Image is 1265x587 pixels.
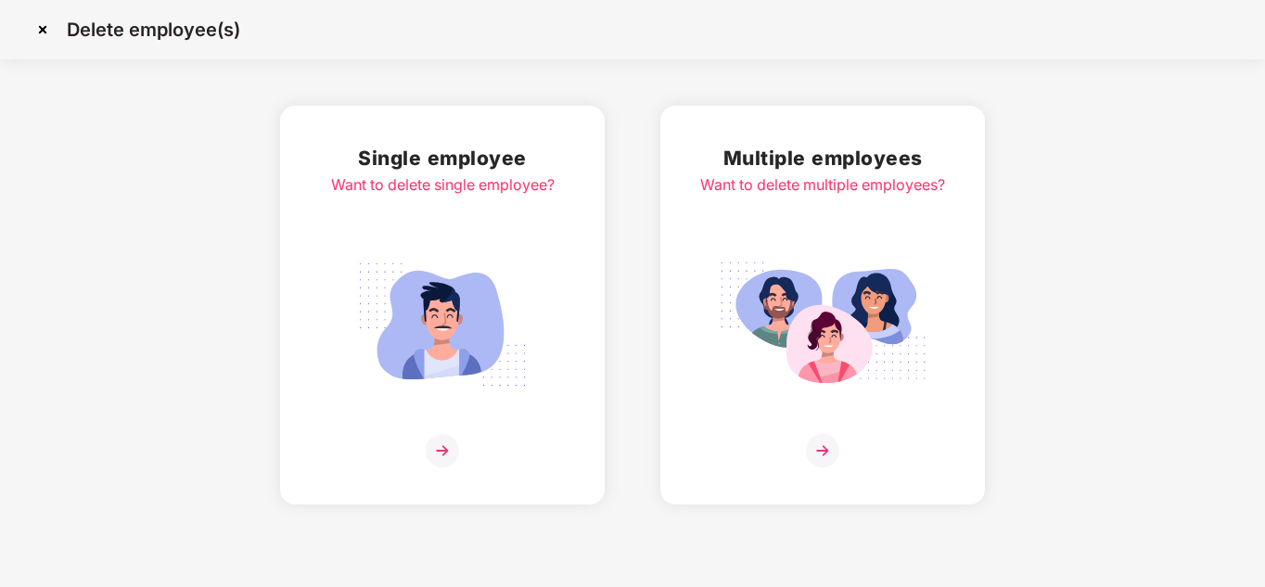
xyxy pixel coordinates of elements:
[806,434,839,467] img: svg+xml;base64,PHN2ZyB4bWxucz0iaHR0cDovL3d3dy53My5vcmcvMjAwMC9zdmciIHdpZHRoPSIzNiIgaGVpZ2h0PSIzNi...
[700,143,945,173] h2: Multiple employees
[28,15,57,45] img: svg+xml;base64,PHN2ZyBpZD0iQ3Jvc3MtMzJ4MzIiIHhtbG5zPSJodHRwOi8vd3d3LnczLm9yZy8yMDAwL3N2ZyIgd2lkdG...
[719,252,926,397] img: svg+xml;base64,PHN2ZyB4bWxucz0iaHR0cDovL3d3dy53My5vcmcvMjAwMC9zdmciIGlkPSJNdWx0aXBsZV9lbXBsb3llZS...
[67,19,240,41] p: Delete employee(s)
[339,252,546,397] img: svg+xml;base64,PHN2ZyB4bWxucz0iaHR0cDovL3d3dy53My5vcmcvMjAwMC9zdmciIGlkPSJTaW5nbGVfZW1wbG95ZWUiIH...
[700,173,945,197] div: Want to delete multiple employees?
[426,434,459,467] img: svg+xml;base64,PHN2ZyB4bWxucz0iaHR0cDovL3d3dy53My5vcmcvMjAwMC9zdmciIHdpZHRoPSIzNiIgaGVpZ2h0PSIzNi...
[331,173,555,197] div: Want to delete single employee?
[331,143,555,173] h2: Single employee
